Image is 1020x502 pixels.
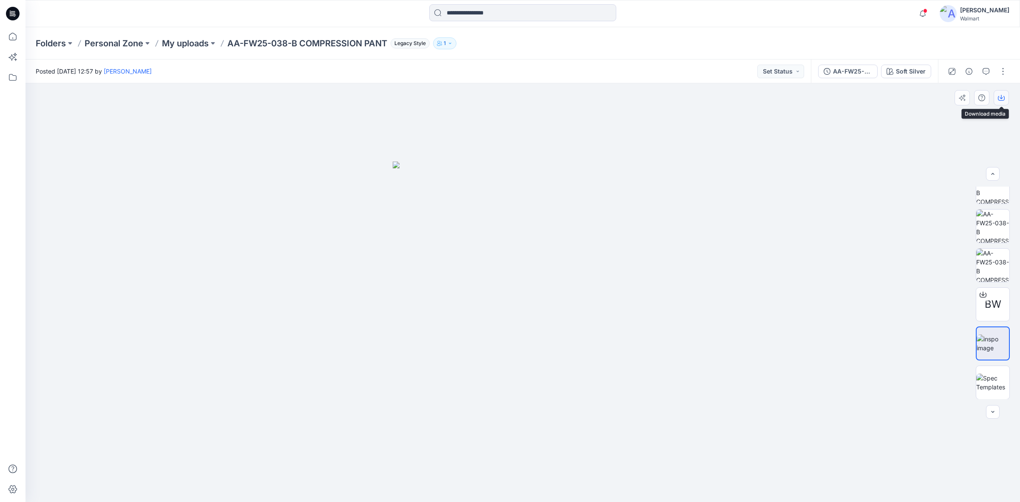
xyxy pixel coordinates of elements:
a: Personal Zone [85,37,143,49]
img: inspo image [977,335,1009,352]
div: AA-FW25-038-B COMPRESSION PANT [833,67,872,76]
div: [PERSON_NAME] [960,5,1009,15]
a: Folders [36,37,66,49]
p: 1 [444,39,446,48]
div: Soft Silver [896,67,926,76]
button: Details [962,65,976,78]
a: My uploads [162,37,209,49]
img: AA-FW25-038-B COMPRESSION PANT_Soft Silver_Left [976,210,1009,243]
a: [PERSON_NAME] [104,68,152,75]
p: AA-FW25-038-B COMPRESSION PANT [227,37,387,49]
img: avatar [940,5,957,22]
span: Posted [DATE] 12:57 by [36,67,152,76]
button: Soft Silver [881,65,931,78]
span: Legacy Style [391,38,430,48]
button: 1 [433,37,456,49]
img: AA-FW25-038-B COMPRESSION PANT_Soft Silver_Back [976,249,1009,282]
button: Legacy Style [387,37,430,49]
button: AA-FW25-038-B COMPRESSION PANT [818,65,878,78]
div: Walmart [960,15,1009,22]
span: BW [985,297,1001,312]
img: AA-FW25-038-B COMPRESSION PANT_Soft Silver_Front [976,170,1009,204]
img: Spec Templates [976,374,1009,391]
